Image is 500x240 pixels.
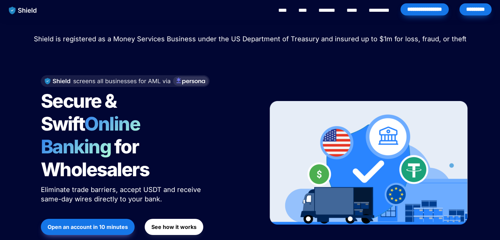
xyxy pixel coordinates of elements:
[41,135,149,181] span: for Wholesalers
[48,224,128,230] strong: Open an account in 10 minutes
[34,35,467,43] span: Shield is registered as a Money Services Business under the US Department of Treasury and insured...
[41,186,203,203] span: Eliminate trade barriers, accept USDT and receive same-day wires directly to your bank.
[41,219,135,235] button: Open an account in 10 minutes
[41,90,120,135] span: Secure & Swift
[6,3,40,17] img: website logo
[145,219,203,235] button: See how it works
[145,215,203,238] a: See how it works
[41,215,135,238] a: Open an account in 10 minutes
[151,224,197,230] strong: See how it works
[41,112,147,158] span: Online Banking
